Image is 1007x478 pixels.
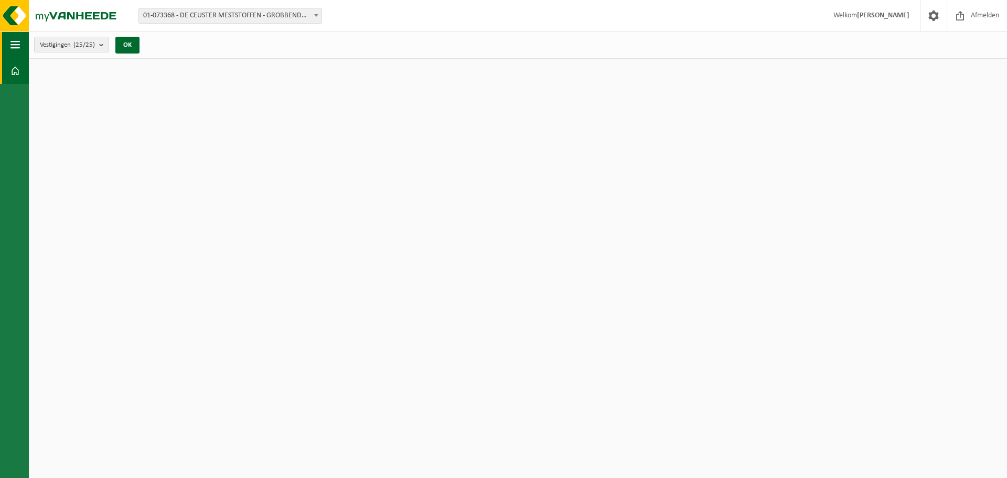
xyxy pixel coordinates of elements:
span: 01-073368 - DE CEUSTER MESTSTOFFEN - GROBBENDONK [138,8,322,24]
count: (25/25) [73,41,95,48]
button: OK [115,37,140,54]
span: Vestigingen [40,37,95,53]
button: Vestigingen(25/25) [34,37,109,52]
strong: [PERSON_NAME] [857,12,909,19]
span: 01-073368 - DE CEUSTER MESTSTOFFEN - GROBBENDONK [139,8,322,23]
